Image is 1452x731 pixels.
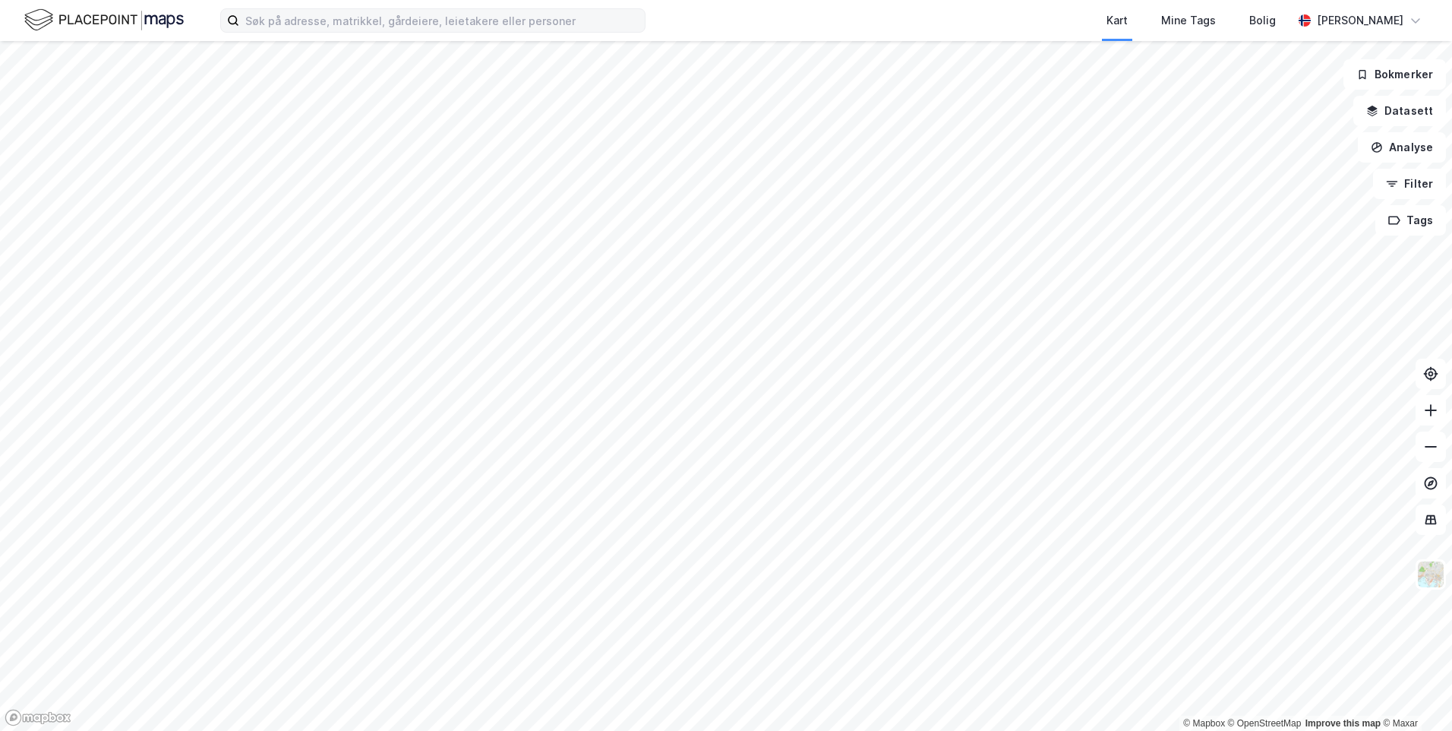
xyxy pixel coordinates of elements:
[1358,132,1446,163] button: Analyse
[1228,718,1302,729] a: OpenStreetMap
[5,709,71,726] a: Mapbox homepage
[1376,658,1452,731] iframe: Chat Widget
[1416,560,1445,589] img: Z
[1343,59,1446,90] button: Bokmerker
[1353,96,1446,126] button: Datasett
[1161,11,1216,30] div: Mine Tags
[1183,718,1225,729] a: Mapbox
[239,9,645,32] input: Søk på adresse, matrikkel, gårdeiere, leietakere eller personer
[1373,169,1446,199] button: Filter
[1305,718,1381,729] a: Improve this map
[1106,11,1128,30] div: Kart
[1249,11,1276,30] div: Bolig
[1375,205,1446,236] button: Tags
[24,7,184,33] img: logo.f888ab2527a4732fd821a326f86c7f29.svg
[1317,11,1403,30] div: [PERSON_NAME]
